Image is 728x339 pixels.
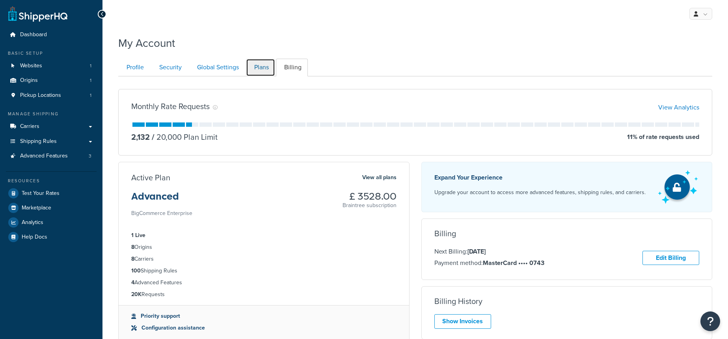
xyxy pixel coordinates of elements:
p: Upgrade your account to access more advanced features, shipping rules, and carriers. [434,187,646,198]
span: Shipping Rules [20,138,57,145]
span: 3 [89,153,91,159]
a: View all plans [362,172,397,183]
li: Advanced Features [131,278,397,287]
a: Origins 1 [6,73,97,88]
strong: 1 Live [131,231,145,239]
span: Websites [20,63,42,69]
a: Pickup Locations 1 [6,88,97,103]
a: Profile [118,59,150,76]
a: Marketplace [6,201,97,215]
p: 2,132 [131,132,150,143]
strong: 4 [131,278,134,287]
div: Basic Setup [6,50,97,57]
p: Next Billing: [434,246,544,257]
a: Edit Billing [642,251,699,265]
p: Braintree subscription [343,202,397,209]
a: Help Docs [6,230,97,244]
a: ShipperHQ Home [8,6,67,22]
span: Advanced Features [20,153,68,159]
span: Marketplace [22,205,51,211]
a: Websites 1 [6,59,97,73]
span: Carriers [20,123,39,130]
span: 1 [90,92,91,99]
div: Manage Shipping [6,111,97,117]
button: Open Resource Center [700,311,720,331]
h1: My Account [118,35,175,51]
a: Show Invoices [434,314,491,329]
li: Pickup Locations [6,88,97,103]
h3: Advanced [131,191,192,208]
span: Analytics [22,219,43,226]
strong: 8 [131,255,134,263]
small: BigCommerce Enterprise [131,209,192,217]
li: Origins [6,73,97,88]
a: Shipping Rules [6,134,97,149]
strong: [DATE] [467,247,486,256]
a: Expand Your Experience Upgrade your account to access more advanced features, shipping rules, and... [421,162,713,212]
h3: Active Plan [131,173,170,182]
li: Configuration assistance [131,324,397,332]
a: Dashboard [6,28,97,42]
a: Global Settings [189,59,245,76]
a: Billing [276,59,308,76]
span: Dashboard [20,31,47,38]
h3: £ 3528.00 [343,191,397,202]
li: Requests [131,290,397,299]
span: 1 [90,77,91,84]
li: Advanced Features [6,149,97,163]
h3: Billing History [434,297,482,306]
a: Analytics [6,215,97,230]
span: 1 [90,63,91,69]
p: Payment method: [434,258,544,268]
a: Advanced Features 3 [6,149,97,163]
li: Shipping Rules [131,267,397,275]
p: 11 % of rate requests used [627,132,699,143]
strong: 100 [131,267,141,275]
span: Help Docs [22,234,47,241]
a: Plans [246,59,275,76]
li: Priority support [131,312,397,320]
h3: Monthly Rate Requests [131,102,210,111]
strong: 8 [131,243,134,251]
div: Resources [6,178,97,184]
strong: 20K [131,290,142,298]
p: Expand Your Experience [434,172,646,183]
a: View Analytics [658,103,699,112]
a: Security [151,59,188,76]
li: Websites [6,59,97,73]
span: Pickup Locations [20,92,61,99]
span: Test Your Rates [22,190,60,197]
a: Carriers [6,119,97,134]
h3: Billing [434,229,456,238]
span: Origins [20,77,38,84]
a: Test Your Rates [6,186,97,200]
span: / [152,131,155,143]
p: 20,000 Plan Limit [150,132,218,143]
li: Carriers [131,255,397,263]
strong: MasterCard •••• 0743 [483,258,544,267]
li: Origins [131,243,397,252]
